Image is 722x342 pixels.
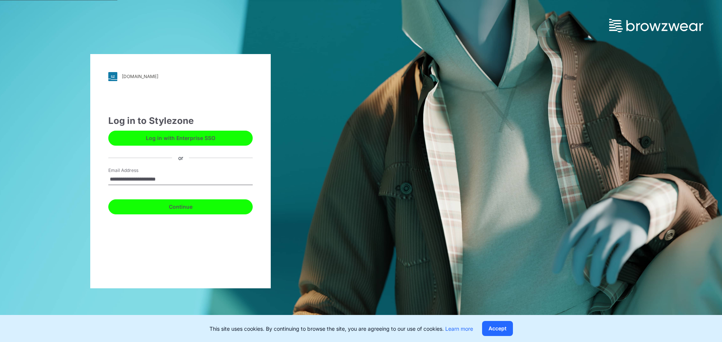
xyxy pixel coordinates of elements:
button: Accept [482,321,513,336]
button: Log in with Enterprise SSO [108,131,253,146]
a: [DOMAIN_NAME] [108,72,253,81]
div: or [172,154,189,162]
div: [DOMAIN_NAME] [122,74,158,79]
img: browzwear-logo.73288ffb.svg [609,19,703,32]
p: This site uses cookies. By continuing to browse the site, you are agreeing to our use of cookies. [209,325,473,333]
img: svg+xml;base64,PHN2ZyB3aWR0aD0iMjgiIGhlaWdodD0iMjgiIHZpZXdCb3g9IjAgMCAyOCAyOCIgZmlsbD0ibm9uZSIgeG... [108,72,117,81]
a: Learn more [445,325,473,332]
label: Email Address [108,167,161,174]
div: Log in to Stylezone [108,114,253,128]
button: Continue [108,199,253,214]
